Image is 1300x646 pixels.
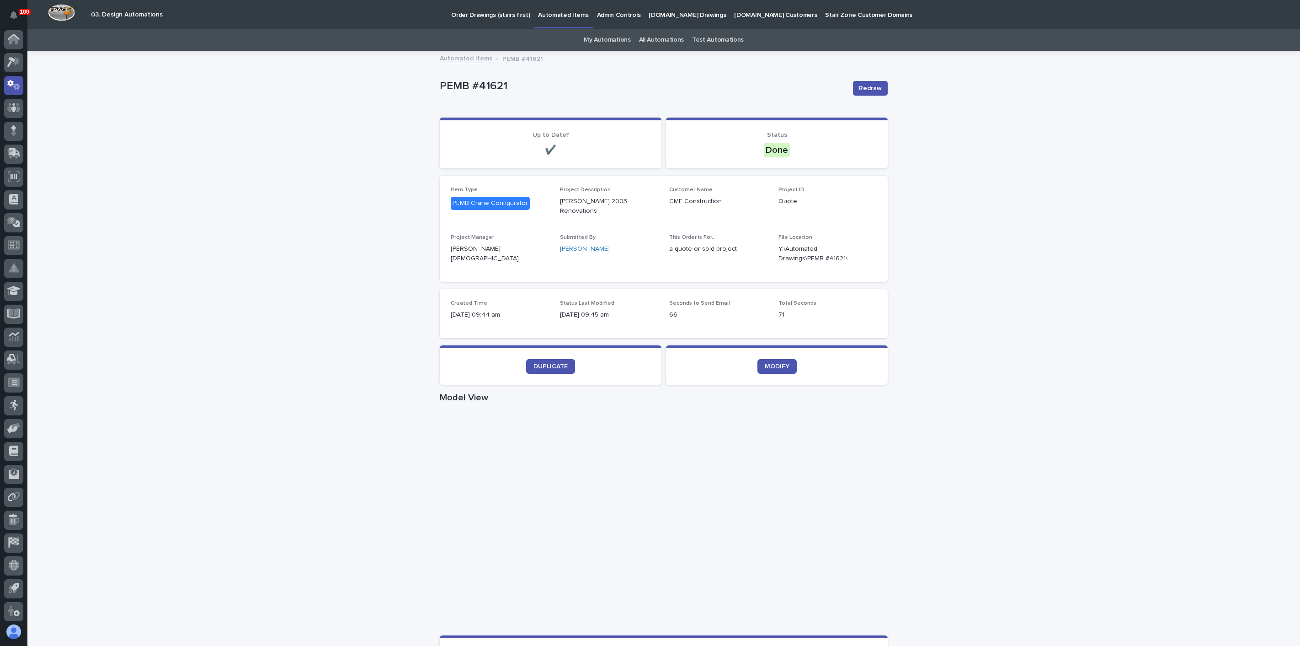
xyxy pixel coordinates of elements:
span: Customer Name [669,187,713,193]
span: Created Time [451,301,487,306]
a: MODIFY [757,359,797,374]
span: Project Manager [451,235,494,240]
p: a quote or sold project [669,244,767,254]
div: Done [764,143,790,157]
a: DUPLICATE [526,359,575,374]
p: [DATE] 09:44 am [451,310,549,320]
span: Project Description [560,187,611,193]
span: MODIFY [765,363,789,370]
a: My Automations [584,29,631,51]
span: Status [767,132,787,138]
img: Workspace Logo [48,4,75,21]
p: 66 [669,310,767,320]
p: PEMB #41621 [502,53,543,63]
p: CME Construction [669,197,767,206]
span: Submitted By [560,235,596,240]
span: Seconds to Send Email [669,301,730,306]
iframe: Model View [440,407,888,635]
div: Notifications100 [11,11,23,26]
a: Test Automations [692,29,744,51]
p: [PERSON_NAME][DEMOGRAPHIC_DATA] [451,244,549,264]
span: Project ID [778,187,805,193]
span: DUPLICATE [533,363,568,370]
p: ✔️ [451,145,650,156]
h2: 03. Design Automations [91,11,163,19]
span: File Location [778,235,812,240]
a: [PERSON_NAME] [560,244,610,254]
p: 100 [20,9,29,15]
p: Quote [778,197,877,206]
button: Notifications [4,5,23,25]
p: [PERSON_NAME] 2003 Renovations [560,197,658,216]
span: Up to Date? [533,132,569,138]
: Y:\Automated Drawings\PEMB #41621\ [778,244,855,264]
span: Item Type [451,187,478,193]
span: Redraw [859,84,882,93]
p: 71 [778,310,877,320]
p: [DATE] 09:45 am [560,310,658,320]
button: users-avatar [4,622,23,641]
a: All Automations [639,29,684,51]
p: PEMB #41621 [440,80,846,93]
span: Total Seconds [778,301,816,306]
div: PEMB Crane Configurator [451,197,530,210]
h1: Model View [440,392,888,403]
span: This Order is For... [669,235,716,240]
button: Redraw [853,81,888,96]
a: Automated Items [440,53,492,63]
span: Status Last Modified [560,301,614,306]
